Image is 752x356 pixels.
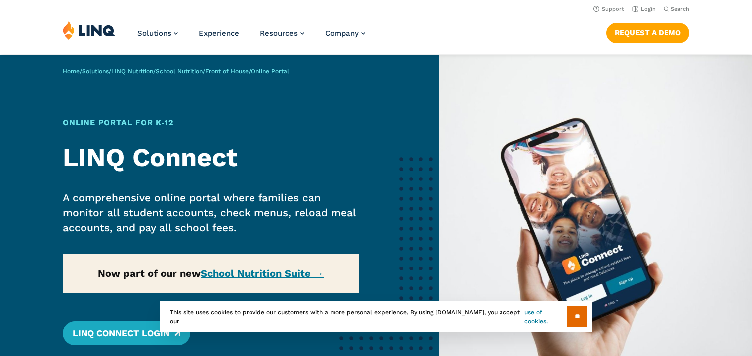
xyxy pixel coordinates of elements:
[606,21,689,43] nav: Button Navigation
[63,190,359,235] p: A comprehensive online portal where families can monitor all student accounts, check menus, reloa...
[671,6,689,12] span: Search
[664,5,689,13] button: Open Search Bar
[199,29,239,38] a: Experience
[137,29,171,38] span: Solutions
[82,68,109,75] a: Solutions
[325,29,359,38] span: Company
[111,68,153,75] a: LINQ Nutrition
[137,29,178,38] a: Solutions
[63,68,289,75] span: / / / / /
[63,142,238,173] strong: LINQ Connect
[137,21,365,54] nav: Primary Navigation
[63,68,80,75] a: Home
[156,68,203,75] a: School Nutrition
[98,267,324,279] strong: Now part of our new
[632,6,656,12] a: Login
[63,21,115,40] img: LINQ | K‑12 Software
[606,23,689,43] a: Request a Demo
[260,29,304,38] a: Resources
[251,68,289,75] span: Online Portal
[63,117,359,129] h1: Online Portal for K‑12
[593,6,624,12] a: Support
[524,308,567,326] a: use of cookies.
[325,29,365,38] a: Company
[205,68,249,75] a: Front of House
[260,29,298,38] span: Resources
[160,301,592,332] div: This site uses cookies to provide our customers with a more personal experience. By using [DOMAIN...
